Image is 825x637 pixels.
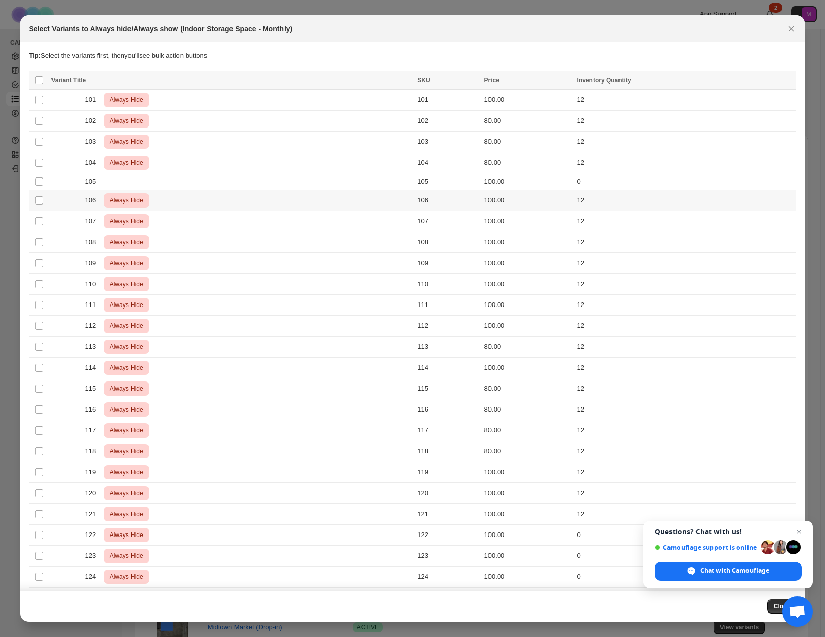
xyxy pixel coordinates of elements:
[108,466,145,478] span: Always Hide
[481,173,574,190] td: 100.00
[414,462,481,483] td: 119
[700,566,769,575] span: Chat with Camouflage
[85,300,101,310] span: 111
[574,90,796,111] td: 12
[108,215,145,227] span: Always Hide
[85,95,101,105] span: 101
[574,173,796,190] td: 0
[108,403,145,416] span: Always Hide
[85,137,101,147] span: 103
[414,567,481,588] td: 124
[108,508,145,520] span: Always Hide
[481,546,574,567] td: 100.00
[414,316,481,337] td: 112
[414,546,481,567] td: 123
[574,111,796,132] td: 12
[574,420,796,441] td: 12
[85,237,101,247] span: 108
[481,253,574,274] td: 100.00
[574,316,796,337] td: 12
[85,158,101,168] span: 104
[108,194,145,207] span: Always Hide
[481,190,574,211] td: 100.00
[481,399,574,420] td: 80.00
[414,295,481,316] td: 111
[481,525,574,546] td: 100.00
[481,420,574,441] td: 80.00
[85,342,101,352] span: 113
[484,77,499,84] span: Price
[414,111,481,132] td: 102
[85,551,101,561] span: 123
[414,152,481,173] td: 104
[574,504,796,525] td: 12
[481,504,574,525] td: 100.00
[481,483,574,504] td: 100.00
[481,274,574,295] td: 100.00
[85,321,101,331] span: 112
[85,216,101,226] span: 107
[481,588,574,608] td: 100.00
[574,567,796,588] td: 0
[85,446,101,456] span: 118
[85,530,101,540] span: 122
[29,52,41,59] strong: Tip:
[655,544,757,551] span: Camouflage support is online
[574,358,796,378] td: 12
[414,253,481,274] td: 109
[85,195,101,206] span: 106
[85,363,101,373] span: 114
[574,588,796,608] td: 0
[577,77,631,84] span: Inventory Quantity
[481,211,574,232] td: 100.00
[85,425,101,436] span: 117
[481,337,574,358] td: 80.00
[574,462,796,483] td: 12
[414,232,481,253] td: 108
[574,253,796,274] td: 12
[481,232,574,253] td: 100.00
[108,320,145,332] span: Always Hide
[774,602,790,610] span: Close
[108,115,145,127] span: Always Hide
[108,299,145,311] span: Always Hide
[417,77,430,84] span: SKU
[85,404,101,415] span: 116
[414,588,481,608] td: 125
[29,23,292,34] h2: Select Variants to Always hide/Always show (Indoor Storage Space - Monthly)
[574,525,796,546] td: 0
[481,152,574,173] td: 80.00
[85,572,101,582] span: 124
[574,399,796,420] td: 12
[108,94,145,106] span: Always Hide
[414,274,481,295] td: 110
[414,399,481,420] td: 116
[108,278,145,290] span: Always Hide
[108,383,145,395] span: Always Hide
[108,136,145,148] span: Always Hide
[574,546,796,567] td: 0
[481,358,574,378] td: 100.00
[481,295,574,316] td: 100.00
[414,132,481,152] td: 103
[414,173,481,190] td: 105
[414,483,481,504] td: 120
[108,341,145,353] span: Always Hide
[108,529,145,541] span: Always Hide
[574,441,796,462] td: 12
[414,358,481,378] td: 114
[481,316,574,337] td: 100.00
[414,211,481,232] td: 107
[85,488,101,498] span: 120
[414,190,481,211] td: 106
[108,550,145,562] span: Always Hide
[574,211,796,232] td: 12
[481,567,574,588] td: 100.00
[481,462,574,483] td: 100.00
[85,176,101,187] span: 105
[481,90,574,111] td: 100.00
[108,362,145,374] span: Always Hide
[85,116,101,126] span: 102
[85,279,101,289] span: 110
[574,378,796,399] td: 12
